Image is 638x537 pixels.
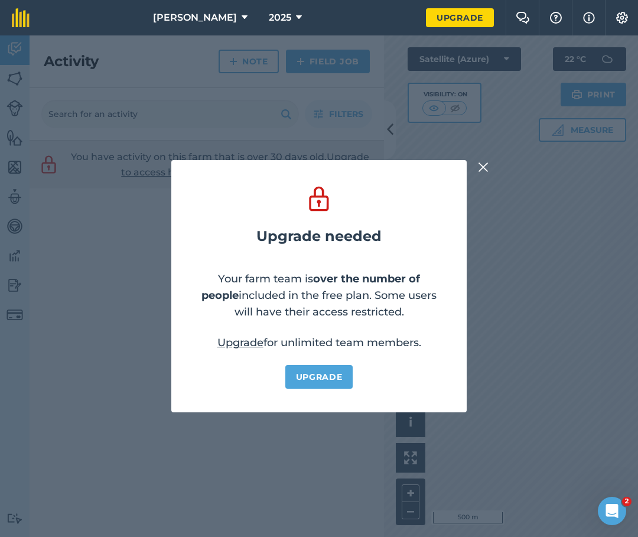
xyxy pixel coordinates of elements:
[549,12,563,24] img: A question mark icon
[516,12,530,24] img: Two speech bubbles overlapping with the left bubble in the forefront
[426,8,494,27] a: Upgrade
[598,497,626,525] iframe: Intercom live chat
[195,271,443,320] p: Your farm team is included in the free plan. Some users will have their access restricted.
[478,160,489,174] img: svg+xml;base64,PHN2ZyB4bWxucz0iaHR0cDovL3d3dy53My5vcmcvMjAwMC9zdmciIHdpZHRoPSIyMiIgaGVpZ2h0PSIzMC...
[622,497,632,506] span: 2
[583,11,595,25] img: svg+xml;base64,PHN2ZyB4bWxucz0iaHR0cDovL3d3dy53My5vcmcvMjAwMC9zdmciIHdpZHRoPSIxNyIgaGVpZ2h0PSIxNy...
[615,12,629,24] img: A cog icon
[256,228,382,245] h2: Upgrade needed
[285,365,353,389] a: Upgrade
[12,8,30,27] img: fieldmargin Logo
[217,336,263,349] a: Upgrade
[153,11,237,25] span: [PERSON_NAME]
[217,334,421,351] p: for unlimited team members.
[269,11,291,25] span: 2025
